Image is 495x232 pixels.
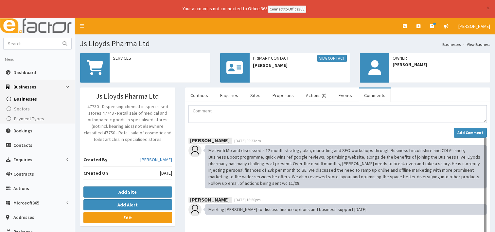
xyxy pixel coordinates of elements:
span: [PERSON_NAME] [253,62,347,68]
span: Dashboard [13,69,36,75]
span: Payment Types [14,116,44,122]
a: [PERSON_NAME] [140,156,172,163]
a: Edit [83,212,172,223]
a: Comments [359,88,391,102]
span: [DATE] 09:23am [234,138,261,143]
b: Created By [83,157,107,163]
b: Add Alert [117,202,138,208]
span: [PERSON_NAME] [458,23,490,29]
span: Primary Contact [253,55,347,62]
a: Events [333,88,357,102]
h1: Js Lloyds Pharma Ltd [80,39,490,48]
a: View Contact [317,55,347,62]
b: [PERSON_NAME] [190,137,230,144]
span: Sectors [14,106,30,112]
b: Edit [123,215,132,221]
a: Connect to Office365 [268,6,306,13]
span: Contracts [13,171,34,177]
button: Add Comment [454,128,487,138]
a: Sectors [2,104,75,114]
span: Actions [13,185,29,191]
span: Microsoft365 [13,200,39,206]
span: [PERSON_NAME] [393,61,487,68]
strong: Add Comment [457,130,483,135]
li: View Business [461,42,490,47]
p: 47730 - Dispensing chemist in specialised stores 47749 - Retail sale of medical and orthopaedic g... [83,103,172,143]
button: × [486,5,490,11]
button: Add Alert [83,199,172,210]
div: Your account is not connected to Office 365 [53,5,436,13]
span: [DATE] 18:50pm [234,197,261,202]
span: Contacts [13,142,32,148]
span: [DATE] [160,170,172,176]
span: Addresses [13,214,34,220]
textarea: Comment [188,105,487,123]
b: Add Site [118,189,137,195]
h3: Js Lloyds Pharma Ltd [83,92,172,100]
a: Contacts [185,88,213,102]
span: Businesses [14,96,37,102]
b: Created On [83,170,108,176]
a: Actions (0) [301,88,332,102]
a: Businesses [2,94,75,104]
a: Sites [245,88,266,102]
span: Services [113,55,207,61]
div: Meeting [PERSON_NAME] to discuss finance options and business support [DATE]. [205,204,487,215]
div: Met with Mo and discussed a 12 month strategy plan, marketing and SEO workshops through Business ... [205,145,487,188]
span: Owner [393,55,487,61]
span: Bookings [13,128,32,134]
a: Businesses [442,42,461,47]
a: Payment Types [2,114,75,124]
span: Businesses [13,84,36,90]
a: [PERSON_NAME] [453,18,495,34]
span: Enquiries [13,157,32,163]
input: Search... [4,38,59,49]
a: Enquiries [215,88,243,102]
a: Properties [267,88,299,102]
b: [PERSON_NAME] [190,196,230,203]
